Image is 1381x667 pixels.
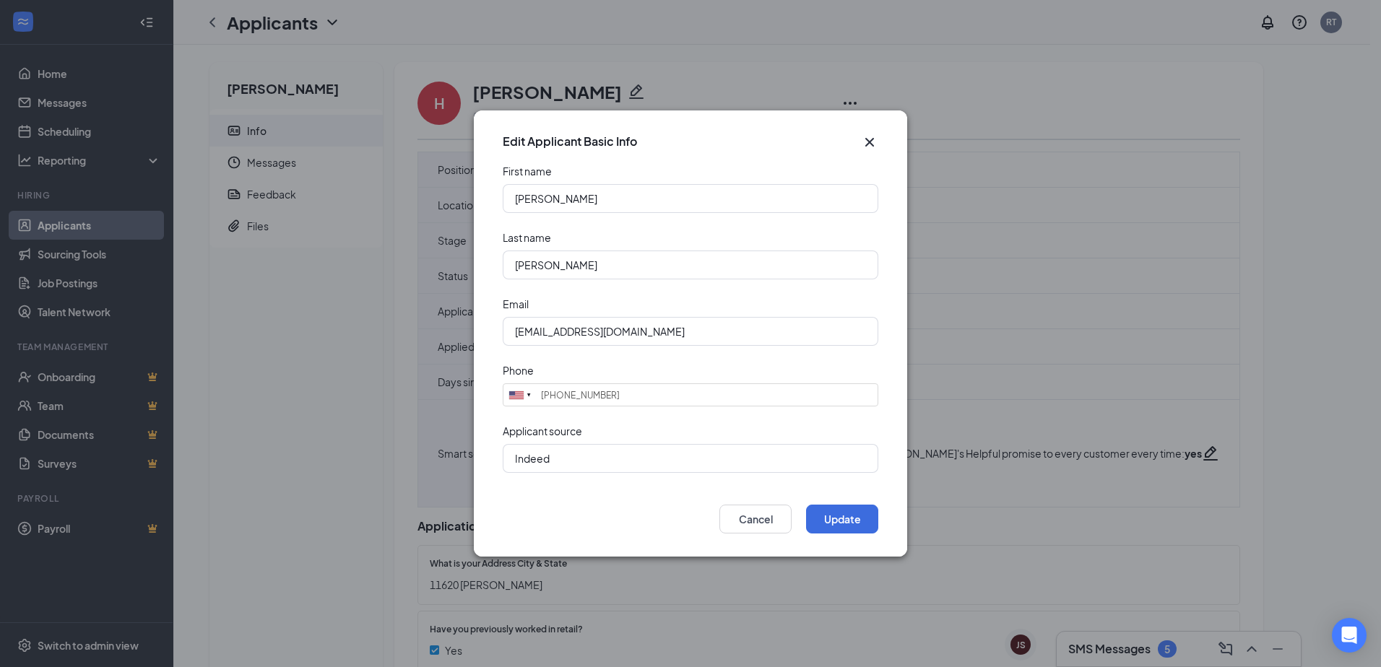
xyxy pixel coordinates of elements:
button: Close [861,134,878,151]
input: (201) 555-0123 [503,383,878,406]
input: Enter applicant first name [503,184,878,213]
div: First name [503,164,552,178]
input: Enter applicant last name [503,250,878,279]
button: Cancel [719,505,792,533]
input: Enter applicant source [503,444,878,473]
div: Email [503,297,529,311]
input: Enter applicant email [503,317,878,346]
div: Open Intercom Messenger [1332,618,1367,653]
h3: Edit Applicant Basic Info [503,134,637,149]
div: United States: +1 [503,384,537,406]
button: Update [806,505,878,533]
svg: Cross [861,134,878,151]
div: Phone [503,363,534,378]
div: Last name [503,230,551,245]
div: Applicant source [503,424,582,438]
